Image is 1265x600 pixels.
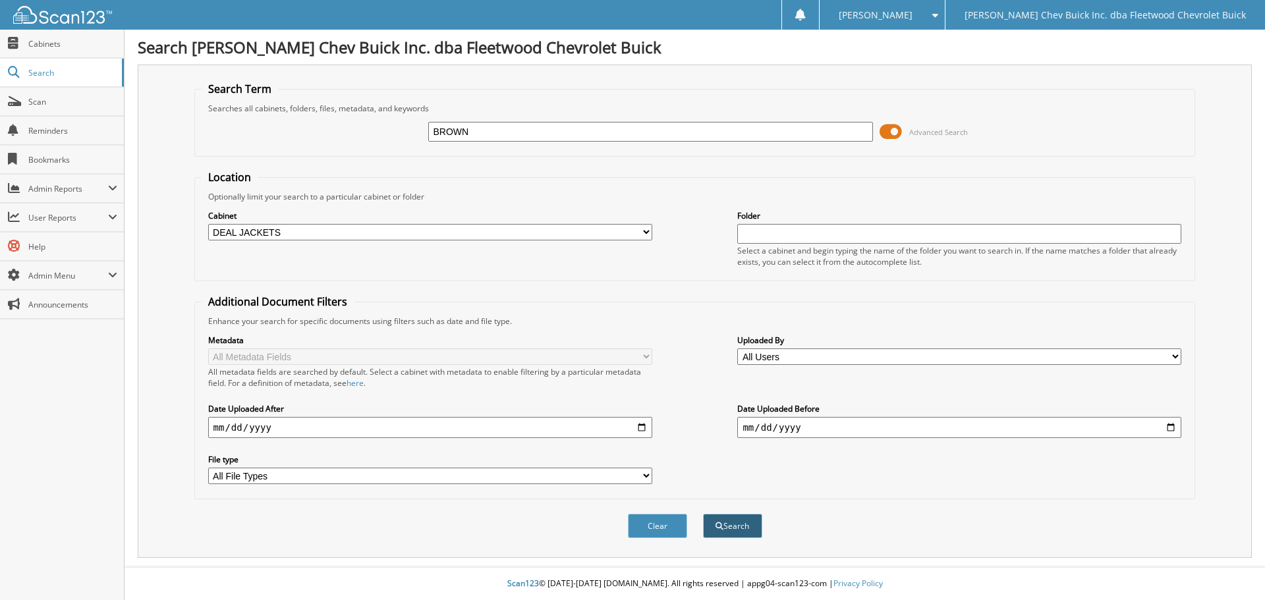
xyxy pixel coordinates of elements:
label: Date Uploaded Before [737,403,1181,414]
div: Optionally limit your search to a particular cabinet or folder [202,191,1189,202]
label: Uploaded By [737,335,1181,346]
div: Select a cabinet and begin typing the name of the folder you want to search in. If the name match... [737,245,1181,267]
span: Reminders [28,125,117,136]
iframe: Chat Widget [1199,537,1265,600]
div: All metadata fields are searched by default. Select a cabinet with metadata to enable filtering b... [208,366,652,389]
legend: Location [202,170,258,184]
span: Advanced Search [909,127,968,137]
span: Scan123 [507,578,539,589]
a: here [347,377,364,389]
span: Admin Menu [28,270,108,281]
legend: Search Term [202,82,278,96]
div: Searches all cabinets, folders, files, metadata, and keywords [202,103,1189,114]
span: User Reports [28,212,108,223]
span: [PERSON_NAME] [839,11,913,19]
span: [PERSON_NAME] Chev Buick Inc. dba Fleetwood Chevrolet Buick [965,11,1246,19]
span: Admin Reports [28,183,108,194]
label: Cabinet [208,210,652,221]
input: end [737,417,1181,438]
label: Date Uploaded After [208,403,652,414]
h1: Search [PERSON_NAME] Chev Buick Inc. dba Fleetwood Chevrolet Buick [138,36,1252,58]
span: Bookmarks [28,154,117,165]
span: Search [28,67,115,78]
input: start [208,417,652,438]
label: Metadata [208,335,652,346]
a: Privacy Policy [833,578,883,589]
span: Help [28,241,117,252]
label: Folder [737,210,1181,221]
span: Announcements [28,299,117,310]
button: Clear [628,514,687,538]
span: Scan [28,96,117,107]
div: © [DATE]-[DATE] [DOMAIN_NAME]. All rights reserved | appg04-scan123-com | [125,568,1265,600]
span: Cabinets [28,38,117,49]
div: Enhance your search for specific documents using filters such as date and file type. [202,315,1189,327]
legend: Additional Document Filters [202,294,354,309]
img: scan123-logo-white.svg [13,6,112,24]
button: Search [703,514,762,538]
label: File type [208,454,652,465]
